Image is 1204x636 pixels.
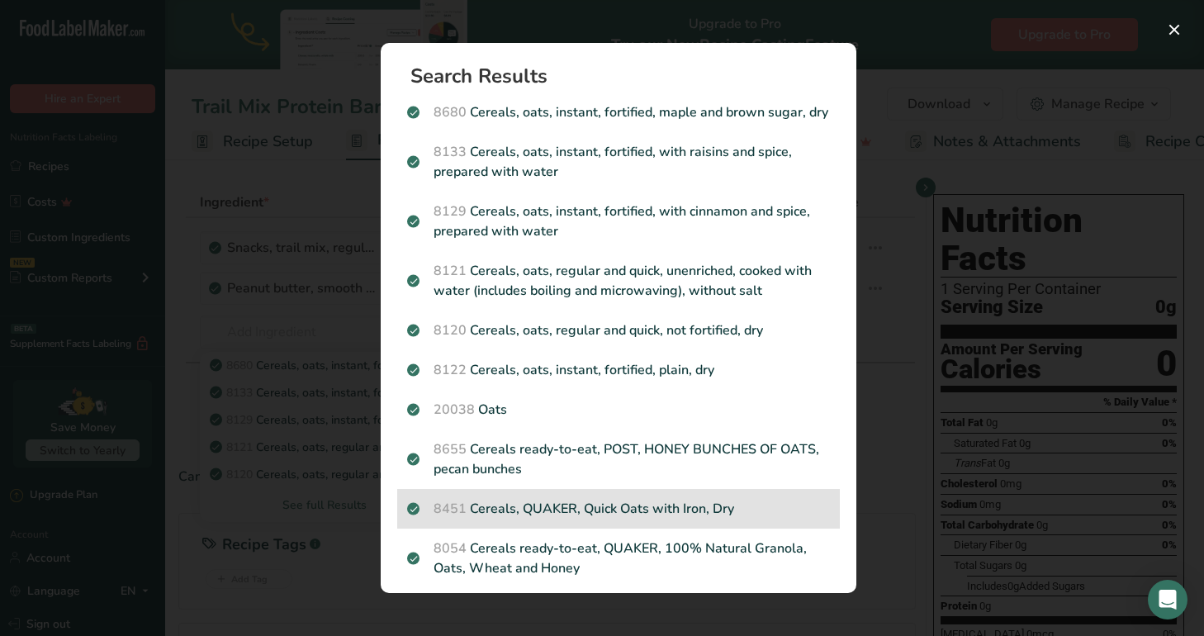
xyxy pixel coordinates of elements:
span: 20038 [434,401,475,419]
span: 8129 [434,202,467,221]
p: Cereals, oats, regular and quick, unenriched, cooked with water (includes boiling and microwaving... [407,261,830,301]
p: Cereals, oats, instant, fortified, with cinnamon and spice, prepared with water [407,202,830,241]
span: 8054 [434,539,467,558]
p: Cereals, oats, instant, fortified, with raisins and spice, prepared with water [407,142,830,182]
span: 8120 [434,321,467,339]
p: Oats [407,400,830,420]
p: Cereals, oats, instant, fortified, maple and brown sugar, dry [407,102,830,122]
span: 8133 [434,143,467,161]
span: 8451 [434,500,467,518]
span: 8680 [434,103,467,121]
p: Cereals, QUAKER, Quick Oats with Iron, Dry [407,499,830,519]
span: 8122 [434,361,467,379]
span: 8121 [434,262,467,280]
p: Cereals, oats, regular and quick, not fortified, dry [407,320,830,340]
p: Cereals, oats, instant, fortified, plain, dry [407,360,830,380]
span: 8655 [434,440,467,458]
p: Cereals ready-to-eat, POST, HONEY BUNCHES OF OATS, pecan bunches [407,439,830,479]
p: Cereals ready-to-eat, QUAKER, 100% Natural Granola, Oats, Wheat and Honey [407,539,830,578]
h1: Search Results [410,66,840,86]
div: Open Intercom Messenger [1148,580,1187,619]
